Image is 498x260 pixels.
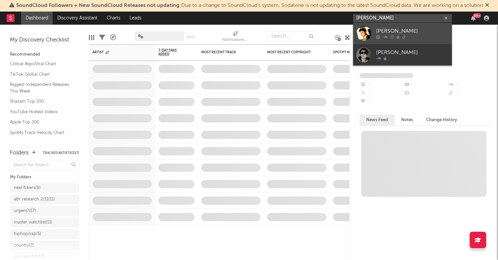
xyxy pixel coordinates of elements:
[10,108,72,116] a: YouTube Hottest Videos
[53,12,102,25] a: Discovery Assistant
[360,115,395,125] button: News Feed
[403,81,447,89] div: --
[222,28,249,47] div: Notifications (Artist)
[10,229,79,239] a: hiphop/rap(5)
[201,50,251,54] div: Most Recent Track
[333,50,382,54] div: Spotify Monthly Listeners
[21,12,53,25] a: Dashboard
[158,48,185,56] span: 7-Day Fans Added
[10,218,79,227] a: master watchlist(11)
[10,60,72,67] a: Critical Algo/Viral Chart
[43,151,79,155] button: Tracked Artists(357)
[10,129,72,136] a: Spotify Track Velocity Chart
[14,184,41,192] div: next fckers ( 9 )
[353,14,452,22] input: Search for artists
[10,206,79,216] a: urgent?(17)
[395,115,420,125] button: Notes
[360,89,403,98] div: --
[10,81,72,94] a: Biggest Independent Releases This Week
[448,89,491,98] div: --
[360,98,403,106] div: --
[420,115,464,125] button: Change History
[267,50,317,54] div: Most Recent Copyright
[360,81,403,89] div: --
[99,28,105,47] div: Filters
[10,98,72,105] a: Shazam Top 200
[102,12,125,25] a: Charts
[10,173,79,181] div: My Folders
[376,49,449,57] div: [PERSON_NAME]
[10,183,79,193] a: next fckers(9)
[14,207,36,215] div: urgent? ( 17 )
[353,44,452,65] a: [PERSON_NAME]
[10,195,79,204] a: a&r research 2/11(11)
[376,27,449,35] div: [PERSON_NAME]
[10,118,72,126] a: Apple Top 200
[222,36,249,44] div: Notifications (Artist)
[14,230,41,238] div: hiphop/rap ( 5 )
[353,23,452,44] a: [PERSON_NAME]
[10,241,79,250] a: country(2)
[471,15,476,21] button: 99+
[186,35,195,39] button: Save
[10,71,72,78] a: TikTok Global Chart
[14,242,34,249] div: country ( 2 )
[448,81,491,89] div: --
[403,89,447,98] div: --
[89,28,94,47] div: Edit Columns
[267,31,317,41] input: Search...
[10,149,29,157] div: Folders
[10,36,79,44] div: My Discovery Checklist
[10,51,79,59] div: Recommended
[110,28,116,47] div: A&R Pipeline
[473,13,481,18] div: 99 +
[360,73,413,78] span: Fans Added by Platform
[125,12,146,25] a: Leads
[16,3,483,8] span: : Due to a change to SoundCloud's system, Sodatone is not updating to the latest SoundCloud data....
[14,195,55,203] div: a&r research 2/11 ( 11 )
[485,3,489,8] span: Dismiss
[16,3,180,8] span: SoundCloud Followers + New SoundCloud Releases not updating
[10,161,79,170] input: Search for folders...
[93,50,142,54] div: Artist
[14,219,52,226] div: master watchlist ( 11 )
